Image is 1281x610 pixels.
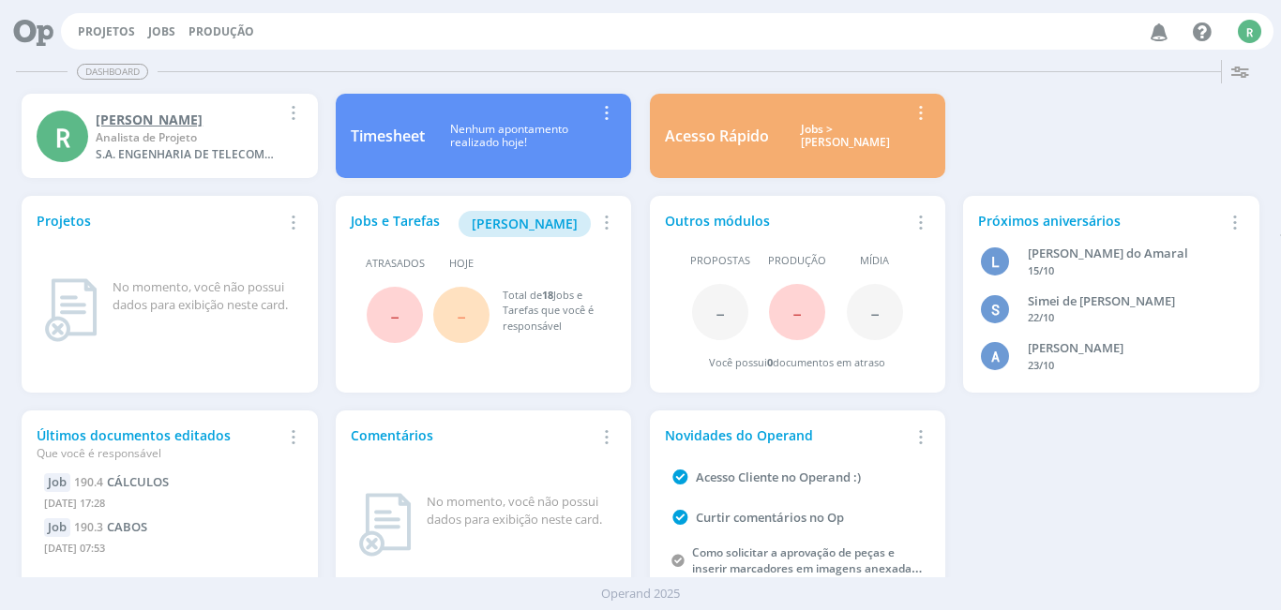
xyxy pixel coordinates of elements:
span: Produção [768,253,826,269]
div: Nenhum apontamento realizado hoje! [425,123,595,150]
div: Reginaldo [96,110,280,129]
div: Você possui documentos em atraso [709,355,885,371]
span: 23/10 [1028,358,1054,372]
div: [DATE] 07:53 [44,537,294,564]
div: [DATE] 17:28 [44,492,294,519]
button: R [1237,15,1262,48]
div: Comentários [351,425,595,445]
div: Novidades do Operand [665,425,909,445]
div: Simei de Camargo Antunes [1028,292,1226,311]
span: 22/10 [1028,310,1054,324]
span: 190.4 [74,474,103,490]
span: - [390,294,399,335]
div: Próximos aniversários [978,211,1222,231]
a: Curtir comentários no Op [696,509,844,526]
a: 190.3CABOS [74,518,147,535]
div: Outros módulos [665,211,909,231]
span: - [457,294,466,335]
a: [PERSON_NAME] [459,214,591,231]
div: S.A. ENGENHARIA DE TELECOMUNICACOES LTDA [96,146,280,163]
a: TimesheetNenhum apontamentorealizado hoje! [336,94,631,178]
img: dashboard_not_found.png [44,278,98,342]
span: Propostas [690,253,750,269]
div: Total de Jobs e Tarefas que você é responsável [503,288,598,335]
div: Andre Luiz Corrêa de Moraes [1028,339,1226,358]
span: Hoje [449,256,474,272]
span: 15/10 [1028,263,1054,277]
img: dashboard_not_found.png [358,493,412,557]
div: Job [44,473,70,492]
a: Acesso Cliente no Operand :) [696,469,861,485]
span: - [716,291,725,332]
div: Projetos [37,211,280,231]
a: Produção [188,23,254,39]
div: A [981,342,1009,370]
span: - [792,291,802,332]
div: Analista de Projeto [96,129,280,146]
div: Que você é responsável [37,445,280,462]
span: - [870,291,880,332]
div: No momento, você não possui dados para exibição neste card. [113,278,294,315]
span: Dashboard [77,64,148,80]
button: Jobs [143,24,181,39]
div: Luana Buzato do Amaral [1028,245,1226,263]
div: Timesheet [351,125,425,147]
div: L [981,247,1009,275]
span: 0 [767,355,773,369]
a: Jobs [148,23,175,39]
div: Últimos documentos editados [37,425,280,462]
a: Projetos [78,23,135,39]
div: Acesso Rápido [665,125,769,147]
span: CÁLCULOS [107,473,169,490]
button: Projetos [72,24,141,39]
span: 190.3 [74,519,103,535]
a: Como solicitar a aprovação de peças e inserir marcadores em imagens anexadas a um job? [692,544,927,592]
button: [PERSON_NAME] [459,211,591,237]
span: Atrasados [366,256,425,272]
button: Produção [183,24,260,39]
div: Job [44,518,70,537]
div: R [37,111,88,162]
a: R[PERSON_NAME]Analista de ProjetoS.A. ENGENHARIA DE TELECOMUNICACOES LTDA [22,94,317,178]
span: Mídia [860,253,889,269]
span: 18 [542,288,553,302]
a: 190.4CÁLCULOS [74,473,169,490]
div: Jobs > [PERSON_NAME] [783,123,909,150]
div: S [981,295,1009,323]
div: Jobs e Tarefas [351,211,595,237]
span: [PERSON_NAME] [472,215,578,232]
div: No momento, você não possui dados para exibição neste card. [427,493,609,529]
div: R [1238,20,1261,43]
span: CABOS [107,518,147,535]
